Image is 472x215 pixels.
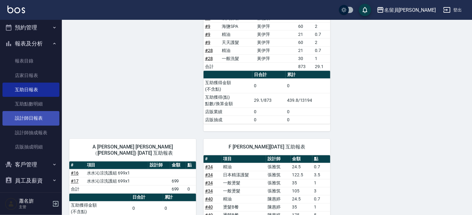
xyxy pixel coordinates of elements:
[221,203,266,211] td: 燙髮B餐
[314,62,330,71] td: 29.1
[204,93,252,108] td: 互助獲得(點) 點數/換算金額
[297,54,313,62] td: 30
[69,161,196,194] table: a dense table
[374,4,438,16] button: 名留員[PERSON_NAME]
[312,187,330,195] td: 3
[252,108,285,116] td: 0
[221,187,266,195] td: 一般燙髮
[256,54,297,62] td: 黃伊萍
[205,181,213,186] a: #34
[266,187,291,195] td: 張雅筑
[221,195,266,203] td: 精油
[205,16,210,21] a: #3
[2,54,59,68] a: 報表目錄
[291,155,312,163] th: 金額
[205,197,213,202] a: #40
[220,54,255,62] td: 一般洗髮
[7,6,25,13] img: Logo
[312,163,330,171] td: 0.7
[252,116,285,124] td: 0
[69,161,85,170] th: #
[266,155,291,163] th: 設計師
[85,169,148,177] td: 水水沁涼洗護組 699x1
[252,71,285,79] th: 日合計
[2,83,59,97] a: 互助日報表
[252,93,285,108] td: 29.1/873
[2,19,59,36] button: 預約管理
[204,116,252,124] td: 店販抽成
[2,173,59,189] button: 員工及薪資
[205,56,213,61] a: #28
[285,79,330,93] td: 0
[314,22,330,30] td: 2
[285,93,330,108] td: 439.8/13194
[312,171,330,179] td: 3.5
[205,32,210,37] a: #9
[266,179,291,187] td: 張雅筑
[291,179,312,187] td: 35
[312,179,330,187] td: 1
[205,173,213,178] a: #34
[221,171,266,179] td: 日本精漾護髮
[285,116,330,124] td: 0
[2,36,59,52] button: 報表及分析
[204,71,330,124] table: a dense table
[205,24,210,29] a: #9
[220,46,255,54] td: 精油
[2,188,59,204] button: 商品管理
[256,46,297,54] td: 黃伊萍
[19,204,50,210] p: 主管
[314,30,330,38] td: 0.7
[148,161,170,170] th: 設計師
[312,195,330,203] td: 0.7
[291,171,312,179] td: 122.5
[291,203,312,211] td: 35
[359,4,371,16] button: save
[266,203,291,211] td: 陳惠婷
[252,79,285,93] td: 0
[69,185,85,193] td: 合計
[297,46,313,54] td: 21
[297,30,313,38] td: 21
[2,97,59,111] a: 互助點數明細
[163,194,196,202] th: 累計
[170,161,186,170] th: 金額
[297,62,313,71] td: 873
[220,38,255,46] td: 天天護髮
[205,205,213,210] a: #40
[285,108,330,116] td: 0
[441,4,465,16] button: 登出
[314,46,330,54] td: 0.7
[2,68,59,83] a: 店家日報表
[291,195,312,203] td: 24.5
[186,185,196,193] td: 0
[312,203,330,211] td: 1
[220,30,255,38] td: 精油
[256,38,297,46] td: 黃伊萍
[256,22,297,30] td: 黃伊萍
[221,179,266,187] td: 一般燙髮
[131,194,163,202] th: 日合計
[297,22,313,30] td: 60
[204,108,252,116] td: 店販業績
[2,126,59,140] a: 設計師抽成報表
[205,189,213,194] a: #34
[384,6,436,14] div: 名留員[PERSON_NAME]
[170,177,186,185] td: 699
[291,187,312,195] td: 105
[186,161,196,170] th: 點
[220,22,255,30] td: 海鹽SPA
[71,179,79,184] a: #17
[256,30,297,38] td: 黃伊萍
[205,48,213,53] a: #28
[266,163,291,171] td: 張雅筑
[204,79,252,93] td: 互助獲得金額 (不含點)
[2,157,59,173] button: 客戶管理
[314,54,330,62] td: 1
[314,38,330,46] td: 2
[5,198,17,210] img: Person
[266,171,291,179] td: 張雅筑
[77,144,189,156] span: A [PERSON_NAME] [PERSON_NAME]（[PERSON_NAME]) [DATE] 互助報表
[85,161,148,170] th: 項目
[170,185,186,193] td: 699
